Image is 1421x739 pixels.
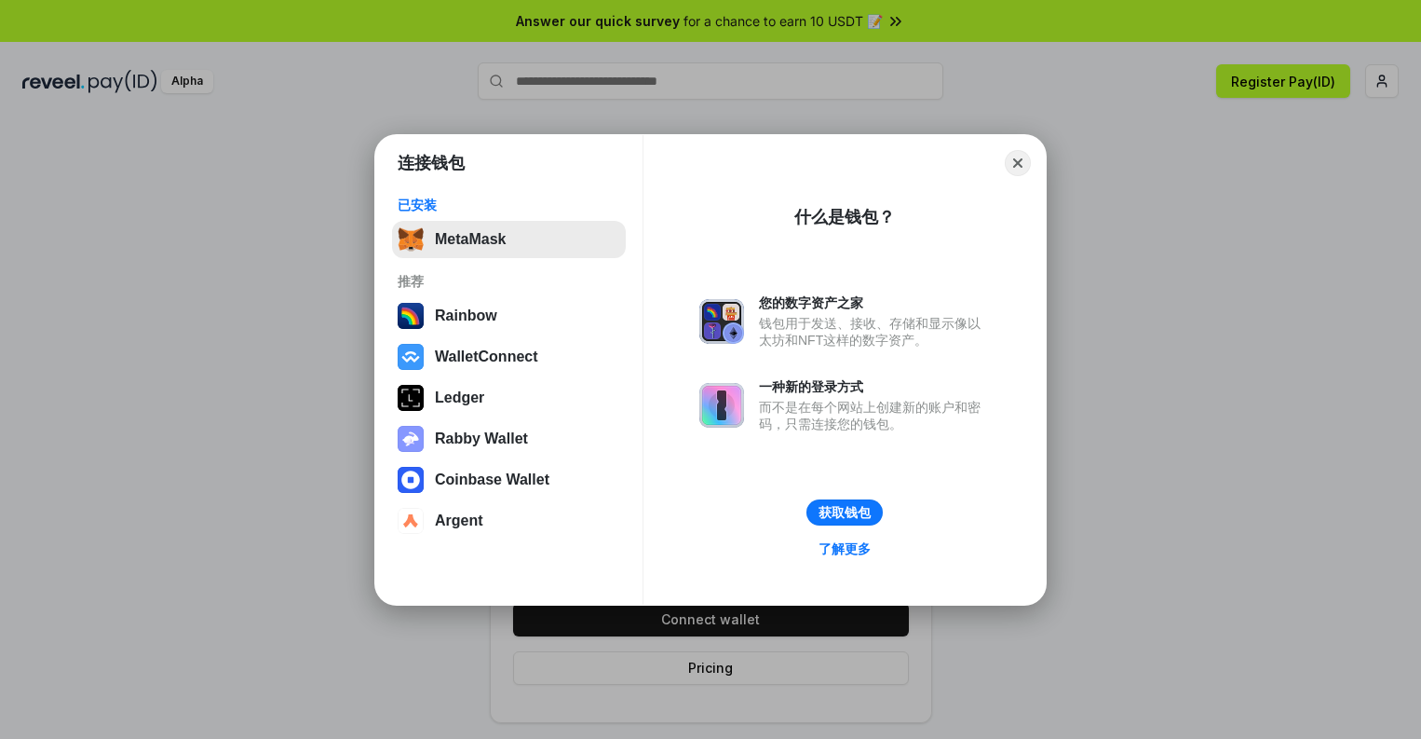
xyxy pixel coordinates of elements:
div: Ledger [435,390,484,406]
button: Close [1005,150,1031,176]
button: Rainbow [392,297,626,335]
button: Ledger [392,379,626,417]
button: Argent [392,502,626,540]
img: svg+xml,%3Csvg%20xmlns%3D%22http%3A%2F%2Fwww.w3.org%2F2000%2Fsvg%22%20fill%3D%22none%22%20viewBox... [699,299,744,344]
div: 什么是钱包？ [794,206,895,228]
div: Coinbase Wallet [435,472,549,488]
div: 已安装 [398,197,620,213]
button: 获取钱包 [806,500,883,526]
img: svg+xml,%3Csvg%20fill%3D%22none%22%20height%3D%2233%22%20viewBox%3D%220%200%2035%2033%22%20width%... [398,226,424,253]
div: 而不是在每个网站上创建新的账户和密码，只需连接您的钱包。 [759,399,990,432]
div: 获取钱包 [819,504,871,521]
div: 推荐 [398,273,620,290]
button: WalletConnect [392,338,626,376]
img: svg+xml,%3Csvg%20width%3D%2228%22%20height%3D%2228%22%20viewBox%3D%220%200%2028%2028%22%20fill%3D... [398,344,424,370]
button: MetaMask [392,221,626,258]
div: 您的数字资产之家 [759,294,990,311]
img: svg+xml,%3Csvg%20width%3D%2228%22%20height%3D%2228%22%20viewBox%3D%220%200%2028%2028%22%20fill%3D... [398,467,424,493]
button: Coinbase Wallet [392,461,626,499]
div: Rabby Wallet [435,431,528,447]
div: Rainbow [435,308,497,324]
img: svg+xml,%3Csvg%20xmlns%3D%22http%3A%2F%2Fwww.w3.org%2F2000%2Fsvg%22%20fill%3D%22none%22%20viewBox... [398,426,424,452]
button: Rabby Wallet [392,420,626,458]
div: 了解更多 [819,541,871,557]
img: svg+xml,%3Csvg%20width%3D%22120%22%20height%3D%22120%22%20viewBox%3D%220%200%20120%20120%22%20fil... [398,303,424,329]
div: MetaMask [435,231,506,248]
div: 钱包用于发送、接收、存储和显示像以太坊和NFT这样的数字资产。 [759,315,990,349]
img: svg+xml,%3Csvg%20width%3D%2228%22%20height%3D%2228%22%20viewBox%3D%220%200%2028%2028%22%20fill%3D... [398,508,424,534]
div: WalletConnect [435,349,538,365]
img: svg+xml,%3Csvg%20xmlns%3D%22http%3A%2F%2Fwww.w3.org%2F2000%2Fsvg%22%20width%3D%2228%22%20height%3... [398,385,424,411]
h1: 连接钱包 [398,152,465,174]
img: svg+xml,%3Csvg%20xmlns%3D%22http%3A%2F%2Fwww.w3.org%2F2000%2Fsvg%22%20fill%3D%22none%22%20viewBox... [699,383,744,428]
div: 一种新的登录方式 [759,378,990,395]
a: 了解更多 [807,537,882,561]
div: Argent [435,513,483,529]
